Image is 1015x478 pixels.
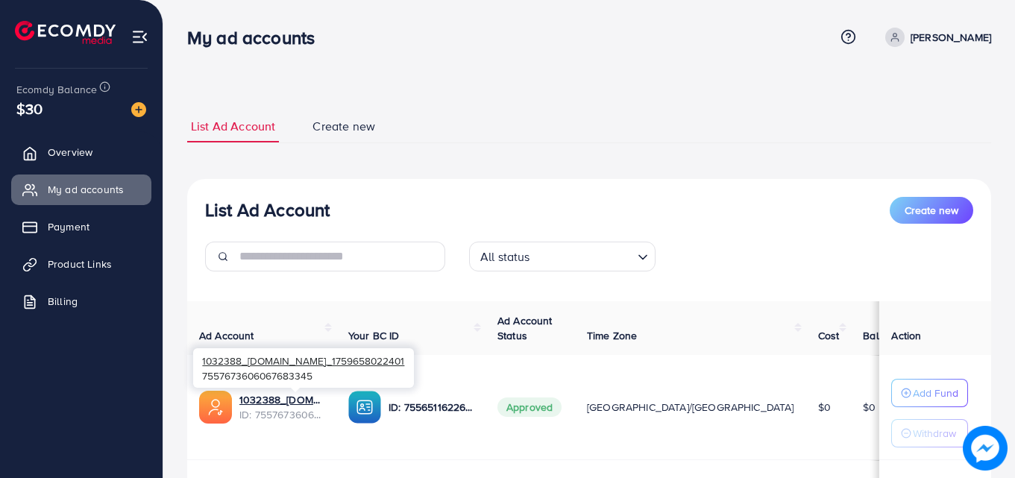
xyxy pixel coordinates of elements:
[239,392,324,407] a: 1032388_[DOMAIN_NAME]_1759658022401
[477,246,533,268] span: All status
[16,98,43,119] span: $30
[11,174,151,204] a: My ad accounts
[863,400,876,415] span: $0
[879,28,991,47] a: [PERSON_NAME]
[891,328,921,343] span: Action
[15,21,116,44] img: logo
[48,145,92,160] span: Overview
[963,426,1008,471] img: image
[48,219,89,234] span: Payment
[891,419,968,447] button: Withdraw
[348,391,381,424] img: ic-ba-acc.ded83a64.svg
[535,243,632,268] input: Search for option
[497,397,562,417] span: Approved
[11,137,151,167] a: Overview
[863,328,902,343] span: Balance
[16,82,97,97] span: Ecomdy Balance
[913,384,958,402] p: Add Fund
[587,400,794,415] span: [GEOGRAPHIC_DATA]/[GEOGRAPHIC_DATA]
[312,118,375,135] span: Create new
[890,197,973,224] button: Create new
[911,28,991,46] p: [PERSON_NAME]
[131,28,148,45] img: menu
[187,27,327,48] h3: My ad accounts
[239,407,324,422] span: ID: 7557673606067683345
[131,102,146,117] img: image
[469,242,656,271] div: Search for option
[205,199,330,221] h3: List Ad Account
[587,328,637,343] span: Time Zone
[202,353,404,368] span: 1032388_[DOMAIN_NAME]_1759658022401
[891,379,968,407] button: Add Fund
[905,203,958,218] span: Create new
[348,328,400,343] span: Your BC ID
[11,286,151,316] a: Billing
[818,328,840,343] span: Cost
[389,398,474,416] p: ID: 7556511622665945105
[193,348,414,388] div: 7557673606067683345
[497,313,553,343] span: Ad Account Status
[191,118,275,135] span: List Ad Account
[199,391,232,424] img: ic-ads-acc.e4c84228.svg
[818,400,831,415] span: $0
[913,424,956,442] p: Withdraw
[11,249,151,279] a: Product Links
[199,328,254,343] span: Ad Account
[48,257,112,271] span: Product Links
[11,212,151,242] a: Payment
[48,182,124,197] span: My ad accounts
[48,294,78,309] span: Billing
